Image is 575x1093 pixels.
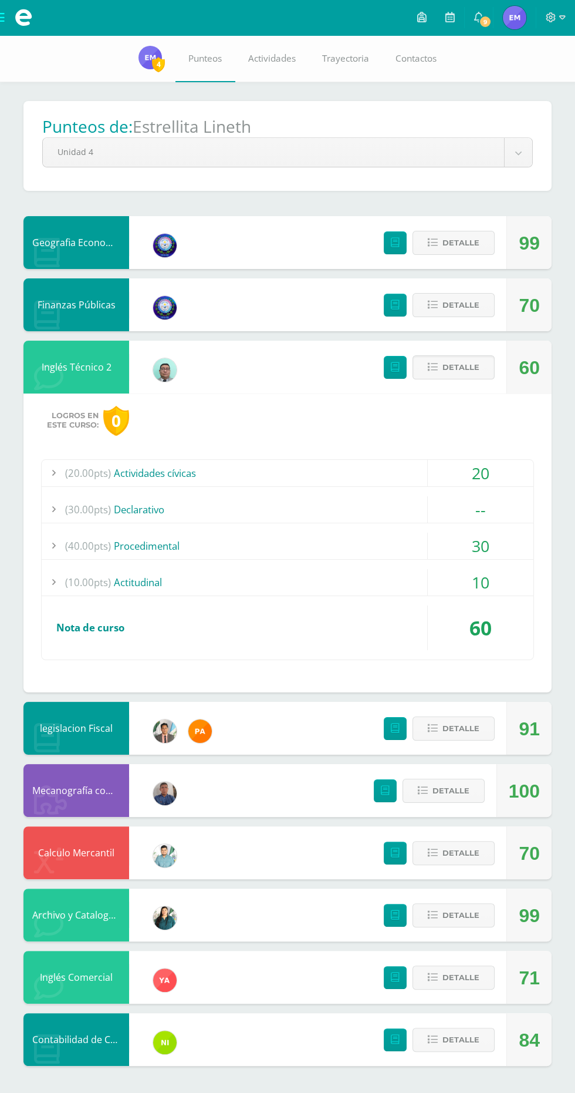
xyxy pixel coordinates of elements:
span: Detalle [442,294,479,316]
div: legislacion Fiscal [23,702,129,755]
span: Detalle [442,842,479,864]
span: Nota de curso [56,621,124,634]
img: bf66807720f313c6207fc724d78fb4d0.png [153,782,177,805]
a: Contactos [383,35,450,82]
img: d725921d36275491089fe2b95fc398a7.png [153,719,177,743]
div: Actividades cívicas [42,460,533,486]
div: Calculo Mercantil [23,826,129,879]
span: Contactos [395,52,437,65]
span: Detalle [442,718,479,739]
div: Actitudinal [42,569,533,596]
div: Finanzas Públicas [23,278,129,331]
div: -- [428,496,533,523]
span: 9 [479,15,492,28]
button: Detalle [412,293,495,317]
span: Logros en este curso: [47,411,99,430]
div: 60 [519,341,540,394]
span: (10.00pts) [65,569,111,596]
a: Unidad 4 [43,138,532,167]
button: Detalle [402,779,485,803]
button: Detalle [412,966,495,990]
div: Declarativo [42,496,533,523]
span: Trayectoria [322,52,369,65]
span: (30.00pts) [65,496,111,523]
a: Actividades [235,35,309,82]
button: Detalle [412,1028,495,1052]
div: Archivo y Catalogacion EspIngles [23,889,129,941]
div: Mecanografía computarizada [23,764,129,817]
button: Detalle [412,903,495,927]
div: 60 [428,606,533,650]
a: Punteos [175,35,235,82]
button: Detalle [412,355,495,379]
div: 70 [519,279,540,332]
span: Unidad 4 [58,138,489,166]
button: Detalle [412,231,495,255]
div: Procedimental [42,533,533,559]
div: Contabilidad de Costos [23,1013,129,1066]
img: 9ca8b07eed1c8b66a3dd7b5d2f85188a.png [138,46,162,69]
div: 70 [519,827,540,880]
div: 71 [519,951,540,1004]
span: Detalle [442,232,479,254]
h1: Punteos de: [42,115,133,137]
div: 91 [519,702,540,755]
div: 99 [519,889,540,942]
div: 99 [519,217,540,270]
img: 90ee13623fa7c5dbc2270dab131931b4.png [153,968,177,992]
button: Detalle [412,717,495,741]
span: (40.00pts) [65,533,111,559]
img: 81049356b3b16f348f04480ea0cb6817.png [188,719,212,743]
img: 38991008722c8d66f2d85f4b768620e4.png [153,296,177,320]
div: 0 [103,406,129,436]
span: Detalle [442,967,479,988]
div: 100 [509,765,540,818]
span: Detalle [442,904,479,926]
span: Punteos [188,52,222,65]
div: Geografia Economica [23,216,129,269]
img: 3bbeeb896b161c296f86561e735fa0fc.png [153,844,177,867]
span: Detalle [442,1029,479,1051]
div: 20 [428,460,533,486]
img: 38991008722c8d66f2d85f4b768620e4.png [153,234,177,257]
img: ca60df5ae60ada09d1f93a1da4ab2e41.png [153,1031,177,1054]
img: 9ca8b07eed1c8b66a3dd7b5d2f85188a.png [503,6,526,29]
div: 30 [428,533,533,559]
span: (20.00pts) [65,460,111,486]
span: Detalle [432,780,469,802]
div: 84 [519,1014,540,1067]
h1: Estrellita Lineth [133,115,251,137]
span: Detalle [442,357,479,378]
img: f58bb6038ea3a85f08ed05377cd67300.png [153,906,177,930]
a: Trayectoria [309,35,383,82]
img: d4d564538211de5578f7ad7a2fdd564e.png [153,358,177,382]
button: Detalle [412,841,495,865]
span: 4 [152,57,165,72]
div: Inglés Técnico 2 [23,341,129,394]
span: Actividades [248,52,296,65]
div: Inglés Comercial [23,951,129,1004]
div: 10 [428,569,533,596]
